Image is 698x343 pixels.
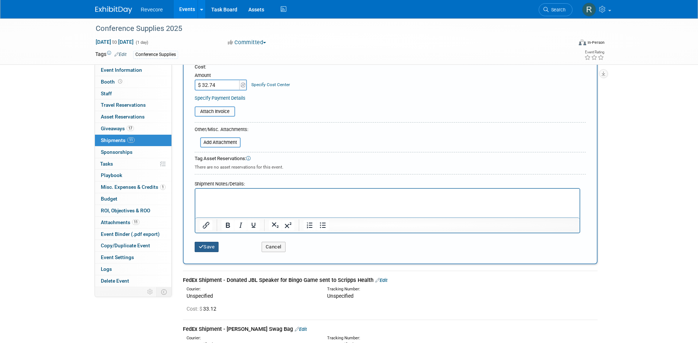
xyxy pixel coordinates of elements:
div: There are no asset reservations for this event. [195,162,586,170]
td: Personalize Event Tab Strip [144,287,157,297]
span: Budget [101,196,117,202]
span: Asset Reservations [101,114,145,120]
span: Travel Reservations [101,102,146,108]
a: Edit [295,326,307,332]
span: 17 [127,125,134,131]
a: Search [539,3,573,16]
button: Bullet list [316,220,329,230]
img: Format-Inperson.png [579,39,586,45]
span: 33.12 [187,306,219,312]
div: Tag Asset Reservations: [195,155,586,162]
span: Booth [101,79,124,85]
span: Sponsorships [101,149,132,155]
button: Cancel [262,242,286,252]
span: Shipments [101,137,135,143]
span: to [111,39,118,45]
a: Logs [95,264,171,275]
span: Giveaways [101,125,134,131]
a: Specify Cost Center [251,82,290,87]
a: Misc. Expenses & Credits1 [95,181,171,193]
span: Copy/Duplicate Event [101,243,150,248]
button: Underline [247,220,260,230]
button: Numbered list [304,220,316,230]
span: ROI, Objectives & ROO [101,208,150,213]
button: Insert/edit link [200,220,212,230]
a: Budget [95,193,171,205]
div: Conference Supplies 2025 [93,22,561,35]
span: 11 [132,219,139,225]
a: Booth [95,76,171,88]
button: Bold [222,220,234,230]
div: Event Rating [584,50,604,54]
div: Other/Misc. Attachments: [195,126,248,135]
a: Copy/Duplicate Event [95,240,171,251]
div: Event Format [529,38,605,49]
span: Revecore [141,7,163,13]
span: Booth not reserved yet [117,79,124,84]
a: Specify Payment Details [195,95,245,101]
span: Event Settings [101,254,134,260]
div: FedEx Shipment - Donated JBL Speaker for Bingo Game sent to Scripps Health [183,276,598,284]
a: Giveaways17 [95,123,171,134]
span: [DATE] [DATE] [95,39,134,45]
a: Attachments11 [95,217,171,228]
span: Search [549,7,566,13]
a: Delete Event [95,275,171,287]
div: Amount [195,72,248,79]
span: Logs [101,266,112,272]
span: Misc. Expenses & Credits [101,184,166,190]
a: Playbook [95,170,171,181]
span: Event Information [101,67,142,73]
span: Event Binder (.pdf export) [101,231,160,237]
div: Tracking Number: [327,335,492,341]
div: Unspecified [187,292,316,300]
div: Courier: [187,335,316,341]
div: Conference Supplies [133,51,178,59]
iframe: Rich Text Area [195,189,580,218]
span: 11 [127,137,135,143]
button: Subscript [269,220,281,230]
a: Staff [95,88,171,99]
a: Tasks [95,158,171,170]
a: ROI, Objectives & ROO [95,205,171,216]
td: Toggle Event Tabs [156,287,171,297]
a: Event Binder (.pdf export) [95,229,171,240]
span: Tasks [100,161,113,167]
a: Asset Reservations [95,111,171,123]
a: Event Information [95,64,171,76]
button: Committed [225,39,269,46]
button: Superscript [282,220,294,230]
a: Edit [114,52,127,57]
div: In-Person [587,40,605,45]
img: ExhibitDay [95,6,132,14]
div: Tracking Number: [327,286,492,292]
button: Save [195,242,219,252]
button: Italic [234,220,247,230]
span: Unspecified [327,293,354,299]
img: Rachael Sires [582,3,596,17]
a: Travel Reservations [95,99,171,111]
a: Shipments11 [95,135,171,146]
a: Event Settings [95,252,171,263]
div: FedEx Shipment - [PERSON_NAME] Swag Bag [183,325,598,333]
span: Attachments [101,219,139,225]
div: Shipment Notes/Details: [195,177,580,188]
div: Courier: [187,286,316,292]
td: Tags [95,50,127,59]
span: 1 [160,184,166,190]
div: Cost: [195,64,586,71]
span: (1 day) [135,40,148,45]
span: Staff [101,91,112,96]
a: Edit [375,277,387,283]
a: Sponsorships [95,146,171,158]
span: Cost: $ [187,306,203,312]
span: Delete Event [101,278,129,284]
span: Playbook [101,172,122,178]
